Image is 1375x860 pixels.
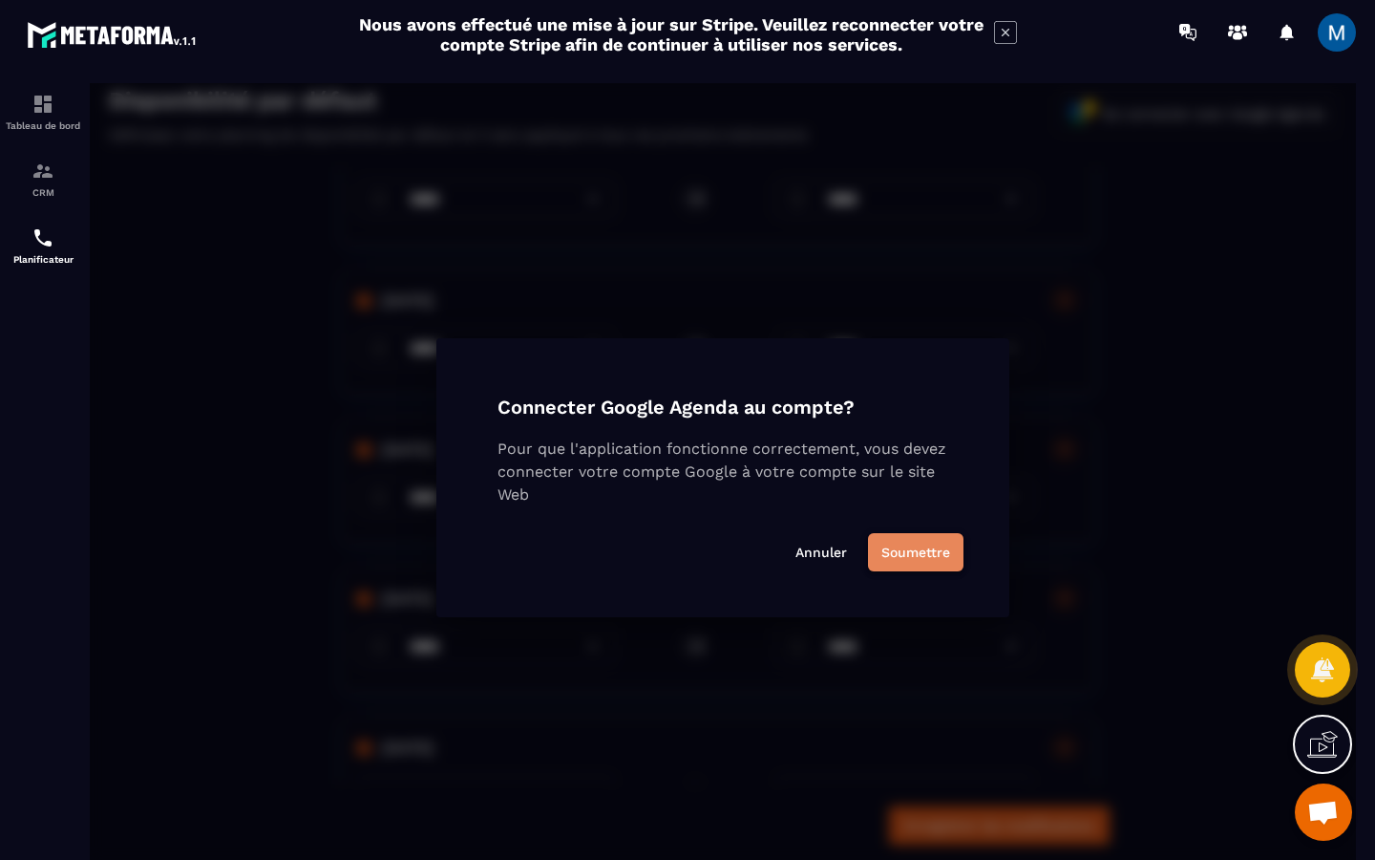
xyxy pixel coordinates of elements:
button: Soumettre [778,450,874,488]
h2: Nous avons effectué une mise à jour sur Stripe. Veuillez reconnecter votre compte Stripe afin de ... [358,14,984,54]
p: Pour que l'application fonctionne correctement, vous devez connecter votre compte Google à votre ... [408,355,858,423]
button: Annuler [692,451,771,487]
a: formationformationCRM [5,145,81,212]
img: scheduler [32,226,54,249]
h2: Connecter Google Agenda au compte? [385,293,881,355]
a: formationformationTableau de bord [5,78,81,145]
img: formation [32,93,54,116]
p: CRM [5,187,81,198]
p: Planificateur [5,254,81,265]
img: formation [32,160,54,183]
img: logo [27,17,199,52]
a: schedulerschedulerPlanificateur [5,212,81,279]
a: Ouvrir le chat [1295,784,1352,841]
p: Tableau de bord [5,120,81,131]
